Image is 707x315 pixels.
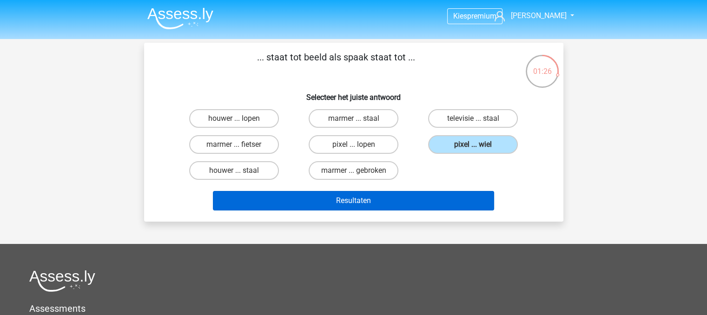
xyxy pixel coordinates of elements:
span: [PERSON_NAME] [510,11,566,20]
label: marmer ... gebroken [309,161,398,180]
label: houwer ... staal [189,161,279,180]
h5: Assessments [29,303,678,314]
div: 01:26 [525,54,560,77]
label: pixel ... lopen [309,135,398,154]
span: premium [467,12,496,20]
a: Kiespremium [448,10,502,22]
label: marmer ... fietser [189,135,279,154]
button: Resultaten [213,191,494,210]
a: [PERSON_NAME] [491,10,567,21]
span: Kies [453,12,467,20]
label: marmer ... staal [309,109,398,128]
label: televisie ... staal [428,109,518,128]
img: Assessly [147,7,213,29]
label: houwer ... lopen [189,109,279,128]
h6: Selecteer het juiste antwoord [159,85,548,102]
p: ... staat tot beeld als spaak staat tot ... [159,50,514,78]
label: pixel ... wiel [428,135,518,154]
img: Assessly logo [29,270,95,292]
